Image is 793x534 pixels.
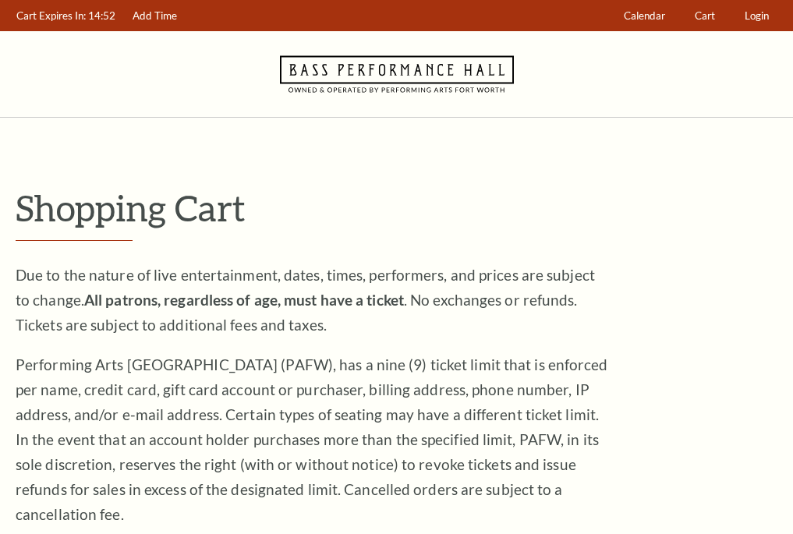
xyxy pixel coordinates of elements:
[88,9,115,22] span: 14:52
[695,9,715,22] span: Cart
[84,291,404,309] strong: All patrons, regardless of age, must have a ticket
[16,188,777,228] p: Shopping Cart
[16,9,86,22] span: Cart Expires In:
[745,9,769,22] span: Login
[126,1,185,31] a: Add Time
[617,1,673,31] a: Calendar
[624,9,665,22] span: Calendar
[688,1,723,31] a: Cart
[738,1,777,31] a: Login
[16,352,608,527] p: Performing Arts [GEOGRAPHIC_DATA] (PAFW), has a nine (9) ticket limit that is enforced per name, ...
[16,266,595,334] span: Due to the nature of live entertainment, dates, times, performers, and prices are subject to chan...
